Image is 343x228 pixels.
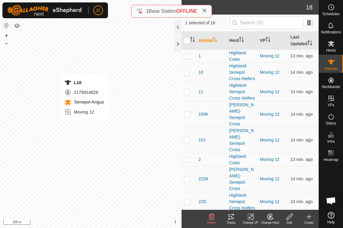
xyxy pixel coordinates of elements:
[326,49,336,52] span: Herds
[290,89,313,94] span: Oct 12, 2025 at 2:58 PM
[319,209,343,226] a: Help
[229,63,255,82] div: Highland-Senepol Cross Heifers
[229,192,255,211] div: Highland-Senepol Cross Heifers
[229,102,255,127] div: [PERSON_NAME]-Senepol Cross
[172,219,179,225] button: i
[326,121,336,125] span: Status
[322,192,340,210] div: Open chat
[199,69,203,76] span: 10
[64,89,104,96] div: 2175814626
[290,70,313,75] span: Oct 12, 2025 at 2:58 PM
[260,220,280,225] div: Change Herd
[64,79,104,86] div: L10
[199,176,209,182] span: 222K
[64,108,104,116] div: Moving 12
[324,158,338,162] span: Heatmap
[67,220,89,226] a: Privacy Policy
[149,9,176,14] span: Base Station
[97,220,115,226] a: Contact Us
[239,38,244,43] p-sorticon: Activate to sort
[260,112,279,117] a: Moving 12
[230,16,303,29] input: Search (S)
[199,89,203,95] span: 11
[176,9,197,14] span: OFFLINE
[213,38,218,43] p-sorticon: Activate to sort
[229,82,255,101] div: Highland-Senepol Cross Heifers
[3,32,10,39] button: +
[260,176,279,181] a: Moving 12
[290,199,313,204] span: Oct 12, 2025 at 2:48 PM
[73,100,104,104] span: Senepol-Angus
[307,41,312,46] p-sorticon: Activate to sort
[7,5,83,16] img: Gallagher Logo
[199,53,201,59] span: 1
[199,199,206,205] span: 22D
[221,220,241,225] div: Tracks
[229,50,255,63] div: Highland Cows
[324,67,338,70] span: Animals
[260,199,279,204] a: Moving 12
[146,9,149,14] span: 1
[299,220,319,225] div: Create
[3,22,10,29] button: Reset Map
[280,220,299,225] div: Edit
[322,12,339,16] span: Schedules
[290,138,313,142] span: Oct 12, 2025 at 2:58 PM
[260,53,279,58] a: Moving 12
[95,7,101,14] span: JC
[229,128,255,153] div: [PERSON_NAME]-Senepol Cross
[207,221,216,224] span: Delete
[290,112,313,117] span: Oct 12, 2025 at 2:59 PM
[175,219,176,224] span: i
[288,32,319,50] th: Last Updated
[229,166,255,192] div: [PERSON_NAME]-Senepol Cross
[327,140,334,143] span: Infra
[229,153,255,166] div: Highland Cows
[290,176,313,181] span: Oct 12, 2025 at 2:58 PM
[199,137,206,143] span: 19J
[196,32,227,50] th: Animal
[199,111,209,117] span: 189K
[199,156,201,163] span: 2
[185,4,306,11] h2: Animals
[260,89,279,94] a: Moving 12
[257,32,288,50] th: VP
[321,30,341,34] span: Notifications
[327,103,334,107] span: VPs
[306,3,313,12] span: 18
[322,85,340,89] span: Neckbands
[290,53,313,58] span: Oct 12, 2025 at 2:59 PM
[265,38,270,43] p-sorticon: Activate to sort
[13,22,21,29] button: Map Layers
[185,20,230,26] span: 1 selected of 18
[260,157,279,162] a: Moving 12
[190,38,195,43] p-sorticon: Activate to sort
[241,220,260,225] div: Change VP
[327,220,335,224] span: Help
[260,70,279,75] a: Moving 12
[227,32,258,50] th: Herd
[3,40,10,47] button: –
[290,157,313,162] span: Oct 12, 2025 at 2:59 PM
[260,138,279,142] a: Moving 12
